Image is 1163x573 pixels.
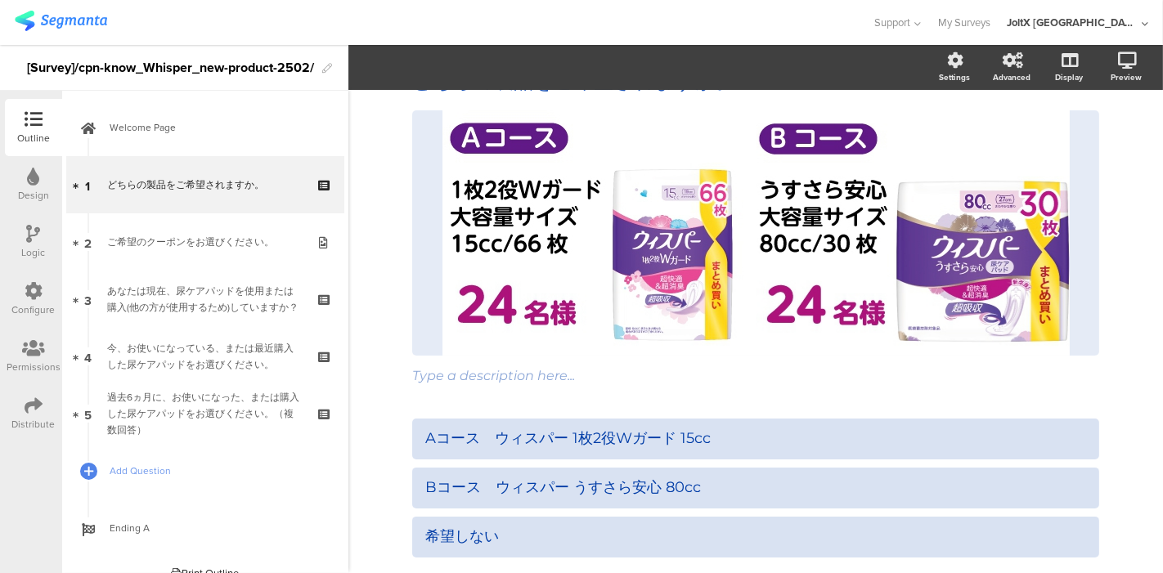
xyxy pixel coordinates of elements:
[875,15,911,30] span: Support
[66,213,344,271] a: 2 ご希望のクーポンをお選びください。
[17,131,50,145] div: Outline
[110,520,319,536] span: Ending A
[107,177,303,193] div: どちらの製品をご希望されますか。
[66,156,344,213] a: 1 どちらの製品をご希望されますか。
[1111,71,1142,83] div: Preview
[66,99,344,156] a: Welcome Page
[7,360,61,374] div: Permissions
[18,188,49,203] div: Design
[442,110,1070,356] img: どちらの製品をご希望されますか。 cover image
[86,176,91,194] span: 1
[84,233,92,251] span: 2
[110,119,319,136] span: Welcome Page
[107,283,303,316] div: あなたは現在、尿ケアパッドを使用または購入(他の方が使用するため)していますか？
[412,368,1099,383] div: Type a description here...
[84,290,92,308] span: 3
[84,347,92,365] span: 4
[425,527,1086,546] div: 希望しない
[939,71,970,83] div: Settings
[66,385,344,442] a: 5 過去6ヵ月に、お使いになった、または購入した尿ケアパッドをお選びください。（複数回答）
[66,499,344,557] a: Ending A
[107,340,303,373] div: 今、お使いになっている、または最近購入した尿ケアパッドをお選びください。
[425,478,1086,497] div: Bコース ウィスパー うすさら安心 80cc
[27,55,314,81] div: [Survey]/cpn-know_Whisper_new-product-2502/
[22,245,46,260] div: Logic
[84,405,92,423] span: 5
[12,417,56,432] div: Distribute
[66,328,344,385] a: 4 今、お使いになっている、または最近購入した尿ケアパッドをお選びください。
[1055,71,1083,83] div: Display
[66,271,344,328] a: 3 あなたは現在、尿ケアパッドを使用または購入(他の方が使用するため)していますか？
[107,234,303,250] div: ご希望のクーポンをお選びください。
[15,11,107,31] img: segmanta logo
[1007,15,1138,30] div: JoltX [GEOGRAPHIC_DATA]
[107,389,303,438] div: 過去6ヵ月に、お使いになった、または購入した尿ケアパッドをお選びください。（複数回答）
[110,463,319,479] span: Add Question
[993,71,1031,83] div: Advanced
[425,429,1086,448] div: Aコース ウィスパー 1枚2役Wガード 15cc
[12,302,56,317] div: Configure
